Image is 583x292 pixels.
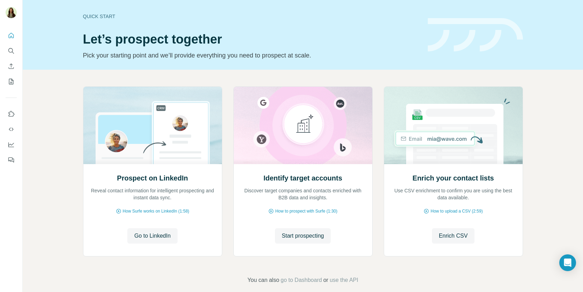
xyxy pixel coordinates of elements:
[432,228,475,244] button: Enrich CSV
[391,187,516,201] p: Use CSV enrichment to confirm you are using the best data available.
[247,276,279,284] span: You can also
[6,108,17,120] button: Use Surfe on LinkedIn
[330,276,358,284] button: use the API
[6,60,17,72] button: Enrich CSV
[123,208,189,214] span: How Surfe works on LinkedIn (1:58)
[275,208,337,214] span: How to prospect with Surfe (1:30)
[117,173,188,183] h2: Prospect on LinkedIn
[275,228,331,244] button: Start prospecting
[6,154,17,166] button: Feedback
[134,232,171,240] span: Go to LinkedIn
[282,232,324,240] span: Start prospecting
[281,276,322,284] button: go to Dashboard
[6,75,17,88] button: My lists
[263,173,342,183] h2: Identify target accounts
[428,18,523,52] img: banner
[6,123,17,136] button: Use Surfe API
[90,187,215,201] p: Reveal contact information for intelligent prospecting and instant data sync.
[6,29,17,42] button: Quick start
[6,7,17,18] img: Avatar
[323,276,328,284] span: or
[83,32,419,46] h1: Let’s prospect together
[6,138,17,151] button: Dashboard
[559,254,576,271] div: Open Intercom Messenger
[439,232,468,240] span: Enrich CSV
[241,187,365,201] p: Discover target companies and contacts enriched with B2B data and insights.
[384,87,523,164] img: Enrich your contact lists
[6,45,17,57] button: Search
[83,51,419,60] p: Pick your starting point and we’ll provide everything you need to prospect at scale.
[233,87,373,164] img: Identify target accounts
[83,13,419,20] div: Quick start
[83,87,222,164] img: Prospect on LinkedIn
[412,173,494,183] h2: Enrich your contact lists
[431,208,483,214] span: How to upload a CSV (2:59)
[127,228,178,244] button: Go to LinkedIn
